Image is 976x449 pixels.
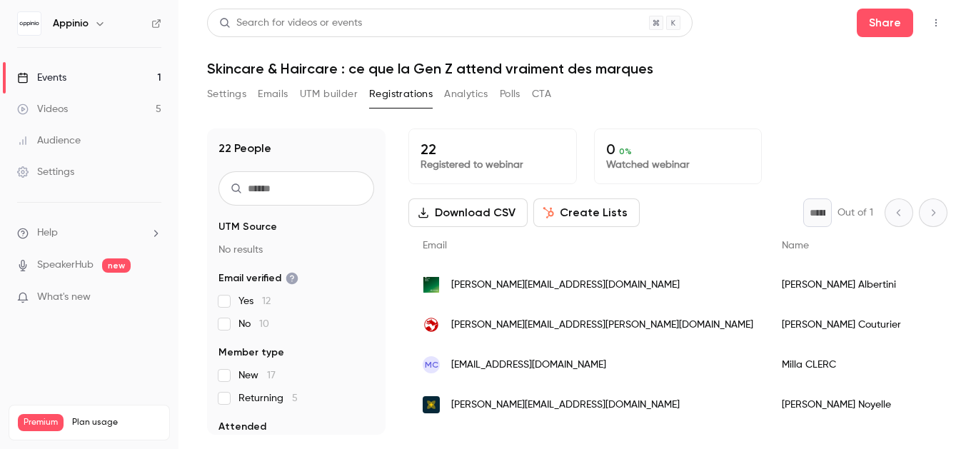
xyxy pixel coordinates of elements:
[782,241,809,251] span: Name
[218,345,284,360] span: Member type
[421,158,565,172] p: Registered to webinar
[857,9,913,37] button: Share
[532,83,551,106] button: CTA
[218,140,271,157] h1: 22 People
[17,133,81,148] div: Audience
[369,83,433,106] button: Registrations
[267,370,276,380] span: 17
[218,220,277,234] span: UTM Source
[292,393,298,403] span: 5
[451,278,680,293] span: [PERSON_NAME][EMAIL_ADDRESS][DOMAIN_NAME]
[18,414,64,431] span: Premium
[423,241,447,251] span: Email
[619,146,632,156] span: 0 %
[238,391,298,405] span: Returning
[207,83,246,106] button: Settings
[262,296,271,306] span: 12
[408,198,528,227] button: Download CSV
[219,16,362,31] div: Search for videos or events
[17,165,74,179] div: Settings
[72,417,161,428] span: Plan usage
[238,317,269,331] span: No
[18,12,41,35] img: Appinio
[500,83,520,106] button: Polls
[451,398,680,413] span: [PERSON_NAME][EMAIL_ADDRESS][DOMAIN_NAME]
[300,83,358,106] button: UTM builder
[425,358,438,371] span: MC
[238,368,276,383] span: New
[837,206,873,220] p: Out of 1
[53,16,89,31] h6: Appinio
[423,316,440,333] img: symrise.com
[218,271,298,286] span: Email verified
[258,83,288,106] button: Emails
[259,319,269,329] span: 10
[423,396,440,413] img: naos.com
[444,83,488,106] button: Analytics
[606,141,750,158] p: 0
[451,358,606,373] span: [EMAIL_ADDRESS][DOMAIN_NAME]
[37,290,91,305] span: What's new
[238,294,271,308] span: Yes
[144,291,161,304] iframe: Noticeable Trigger
[207,60,947,77] h1: Skincare & Haircare : ce que la Gen Z attend vraiment des marques
[606,158,750,172] p: Watched webinar
[17,226,161,241] li: help-dropdown-opener
[533,198,640,227] button: Create Lists
[102,258,131,273] span: new
[423,276,440,293] img: mane.com
[451,318,753,333] span: [PERSON_NAME][EMAIL_ADDRESS][PERSON_NAME][DOMAIN_NAME]
[37,226,58,241] span: Help
[218,420,266,434] span: Attended
[17,71,66,85] div: Events
[37,258,94,273] a: SpeakerHub
[17,102,68,116] div: Videos
[218,243,374,257] p: No results
[421,141,565,158] p: 22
